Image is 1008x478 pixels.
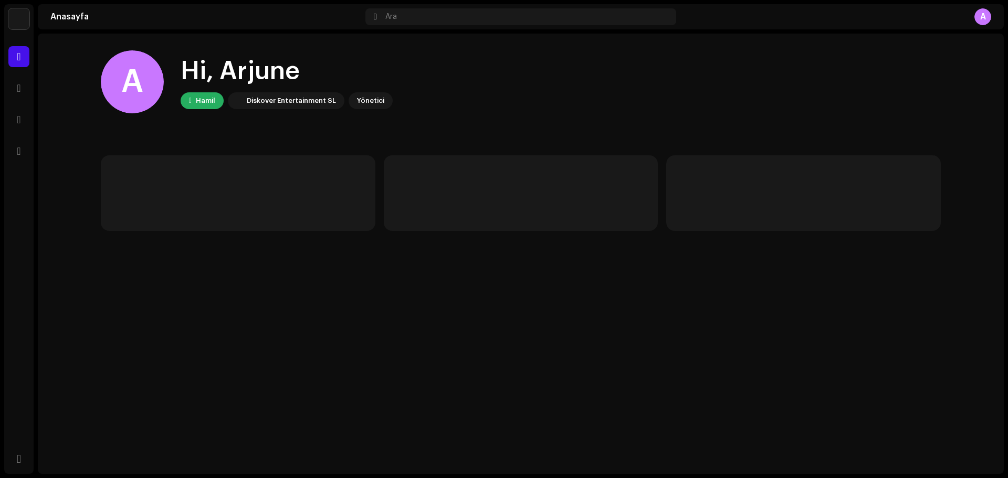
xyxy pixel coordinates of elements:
[196,94,215,107] div: Hamil
[181,55,393,88] div: Hi, Arjune
[230,94,243,107] img: 297a105e-aa6c-4183-9ff4-27133c00f2e2
[357,94,384,107] div: Yönetici
[101,50,164,113] div: A
[247,94,336,107] div: Diskover Entertainment SL
[385,13,397,21] span: Ara
[50,13,361,21] div: Anasayfa
[8,8,29,29] img: 297a105e-aa6c-4183-9ff4-27133c00f2e2
[974,8,991,25] div: A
